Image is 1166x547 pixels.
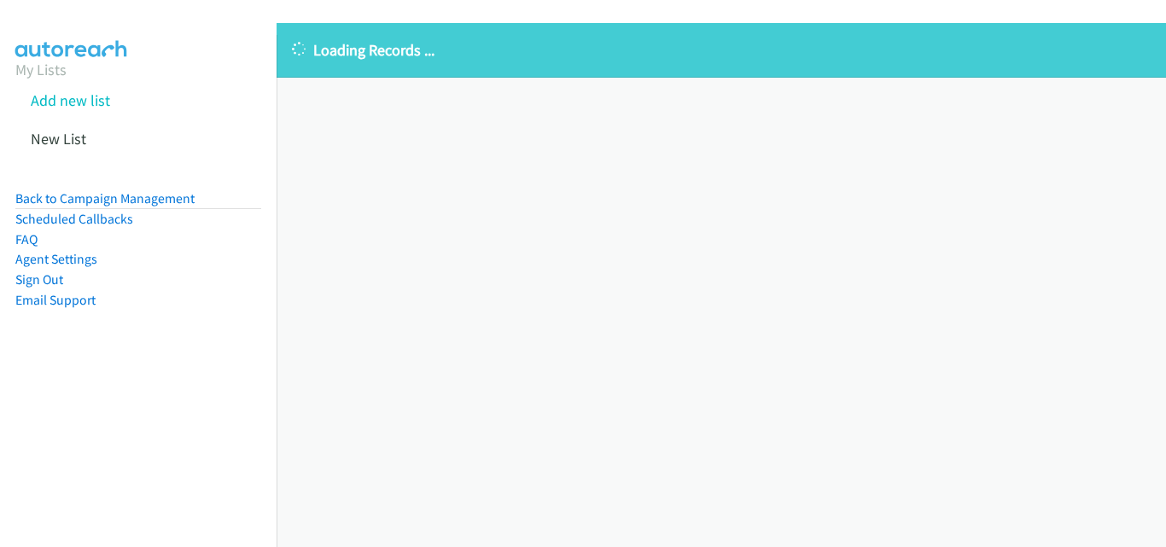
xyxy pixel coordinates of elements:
[15,251,97,267] a: Agent Settings
[15,231,38,247] a: FAQ
[31,129,86,148] a: New List
[292,38,1151,61] p: Loading Records ...
[31,90,110,110] a: Add new list
[15,292,96,308] a: Email Support
[15,190,195,207] a: Back to Campaign Management
[15,271,63,288] a: Sign Out
[15,60,67,79] a: My Lists
[15,211,133,227] a: Scheduled Callbacks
